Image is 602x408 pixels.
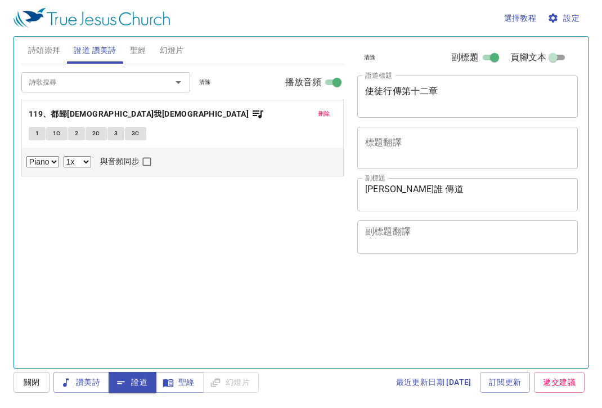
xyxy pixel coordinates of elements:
[35,128,39,139] span: 1
[500,8,541,29] button: 選擇教程
[132,128,140,139] span: 3C
[14,372,50,393] button: 關閉
[285,76,322,89] span: 播放音頻
[29,107,249,121] b: 119、都歸[DEMOGRAPHIC_DATA]我[DEMOGRAPHIC_DATA]
[353,265,535,388] iframe: from-child
[396,375,471,389] span: 最近更新日期 [DATE]
[357,51,383,64] button: 清除
[125,127,146,140] button: 3C
[107,127,124,140] button: 3
[160,43,184,57] span: 幻燈片
[114,128,118,139] span: 3
[534,372,585,393] a: 遞交建議
[23,375,41,389] span: 關閉
[156,372,204,393] button: 聖經
[199,77,211,87] span: 清除
[46,127,68,140] button: 1C
[543,375,576,389] span: 遞交建議
[365,184,570,205] textarea: [PERSON_NAME]誰 傳道
[545,8,584,29] button: 設定
[504,11,537,25] span: 選擇教程
[28,43,61,57] span: 詩頌崇拜
[318,109,330,119] span: 刪除
[64,156,91,167] select: Playback Rate
[130,43,146,57] span: 聖經
[29,107,265,121] button: 119、都歸[DEMOGRAPHIC_DATA]我[DEMOGRAPHIC_DATA]
[480,372,531,393] a: 訂閱更新
[86,127,107,140] button: 2C
[74,43,116,57] span: 證道 讚美詩
[53,372,109,393] button: 讚美詩
[92,128,100,139] span: 2C
[14,8,170,28] img: True Jesus Church
[118,375,147,389] span: 證道
[451,51,478,64] span: 副標題
[510,51,547,64] span: 頁腳文本
[75,128,78,139] span: 2
[26,156,59,167] select: Select Track
[68,127,85,140] button: 2
[29,127,46,140] button: 1
[550,11,579,25] span: 設定
[53,128,61,139] span: 1C
[100,156,140,167] span: 與音頻同步
[312,107,337,121] button: 刪除
[165,375,195,389] span: 聖經
[392,372,476,393] a: 最近更新日期 [DATE]
[489,375,522,389] span: 訂閱更新
[365,86,570,107] textarea: 使徒行傳第十二章
[192,76,218,89] button: 清除
[109,372,156,393] button: 證道
[62,375,100,389] span: 讚美詩
[170,74,186,90] button: Open
[364,52,376,63] span: 清除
